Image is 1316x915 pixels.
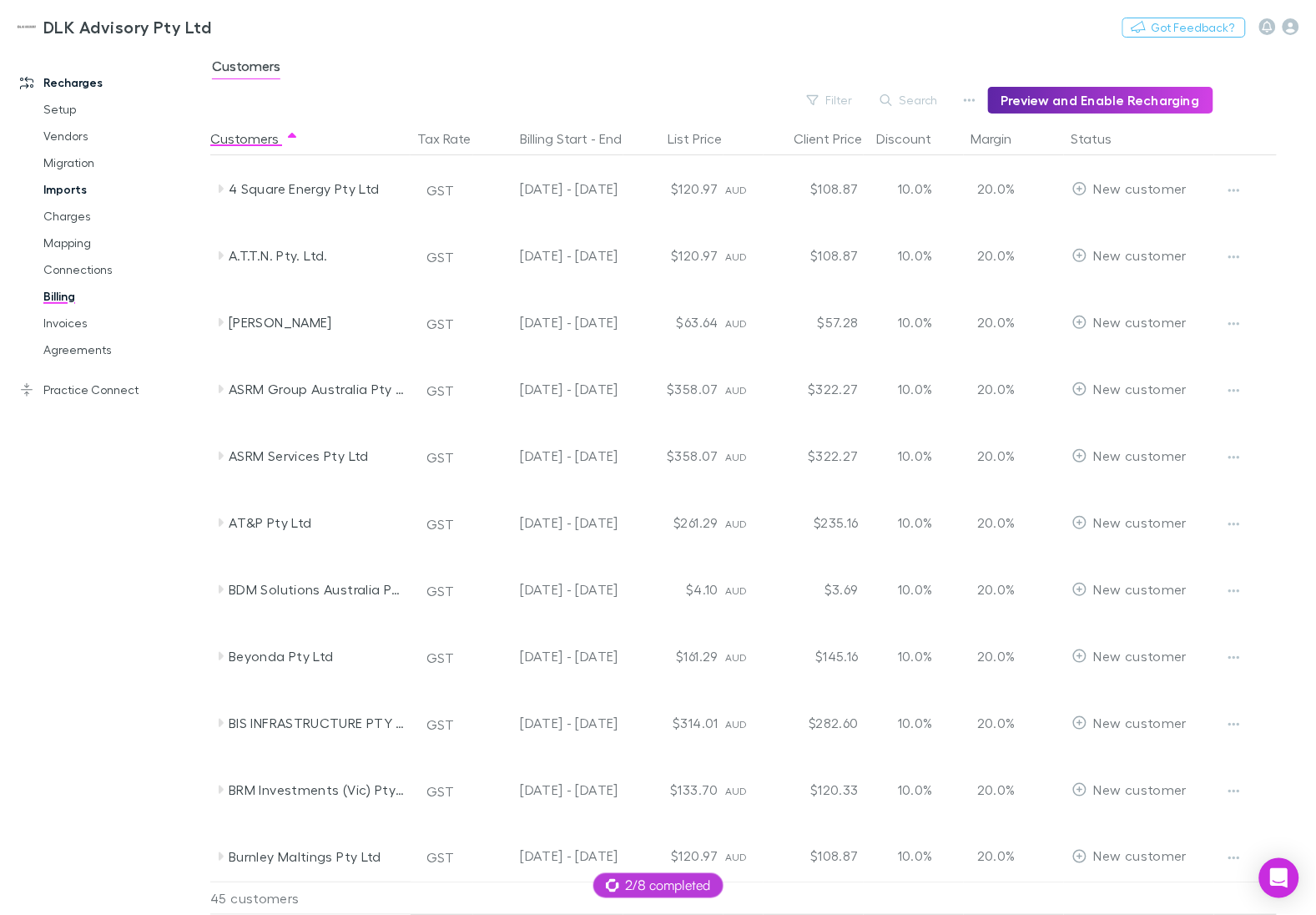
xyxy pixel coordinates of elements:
span: AUD [725,584,748,597]
div: 4 Square Energy Pty Ltd [229,155,406,222]
a: Connections [27,256,207,283]
button: GST [419,444,461,471]
span: New customer [1094,715,1187,730]
span: New customer [1094,581,1187,597]
div: $120.97 [625,222,725,289]
span: New customer [1094,381,1187,397]
button: GST [419,645,461,671]
div: ASRM Services Pty LtdGST[DATE] - [DATE]$358.07AUD$322.2710.0%20.0%EditNew customer [210,422,1285,489]
p: 20.0% [972,379,1016,399]
div: $358.07 [625,356,725,422]
div: $282.60 [765,690,865,756]
div: ASRM Services Pty Ltd [229,422,406,489]
div: Open Intercom Messenger [1259,858,1299,898]
button: Discount [876,122,951,155]
span: Customers [212,58,280,79]
div: $63.64 [625,289,725,356]
p: 20.0% [972,179,1016,199]
span: AUD [725,384,748,397]
p: 20.0% [972,245,1016,265]
div: A.T.T.N. Pty. Ltd. [229,222,406,289]
span: AUD [725,785,748,797]
div: AT&P Pty LtdGST[DATE] - [DATE]$261.29AUD$235.1610.0%20.0%EditNew customer [210,489,1285,556]
div: 45 customers [210,882,411,915]
div: 10.0% [865,422,966,489]
a: Setup [27,96,207,123]
button: GST [419,311,461,337]
div: 10.0% [865,155,966,222]
a: Charges [27,203,207,230]
div: BDM Solutions Australia Pty LtdGST[DATE] - [DATE]$4.10AUD$3.6910.0%20.0%EditNew customer [210,556,1285,623]
span: AUD [725,451,748,463]
div: $120.97 [625,155,725,222]
a: Billing [27,283,207,310]
div: 10.0% [865,222,966,289]
span: AUD [725,250,748,263]
button: Client Price [794,122,882,155]
div: 10.0% [865,289,966,356]
div: [DATE] - [DATE] [482,756,618,823]
button: GST [419,578,461,604]
div: 10.0% [865,623,966,690]
button: GST [419,177,461,204]
p: 20.0% [972,579,1016,599]
button: Got Feedback? [1122,18,1246,38]
button: Preview and Enable Recharging [988,87,1213,114]
a: Recharges [3,69,207,96]
div: $261.29 [625,489,725,556]
div: 10.0% [865,823,966,890]
div: BIS INFRASTRUCTURE PTY LTDGST[DATE] - [DATE]$314.01AUD$282.6010.0%20.0%EditNew customer [210,690,1285,756]
div: Margin [971,122,1031,155]
span: New customer [1094,514,1187,530]
button: Search [872,90,948,110]
div: [DATE] - [DATE] [482,155,618,222]
p: 20.0% [972,646,1016,666]
div: BIS INFRASTRUCTURE PTY LTD [229,690,406,756]
div: ASRM Group Australia Pty Ltd [229,356,406,422]
div: [PERSON_NAME]GST[DATE] - [DATE]$63.64AUD$57.2810.0%20.0%EditNew customer [210,289,1285,356]
button: Status [1071,122,1132,155]
div: $133.70 [625,756,725,823]
div: BDM Solutions Australia Pty Ltd [229,556,406,623]
div: $108.87 [765,222,865,289]
div: Beyonda Pty LtdGST[DATE] - [DATE]$161.29AUD$145.1610.0%20.0%EditNew customer [210,623,1285,690]
span: AUD [725,317,748,330]
div: Burnley Maltings Pty LtdGST[DATE] - [DATE]$120.97AUD$108.8710.0%20.0%EditNew customer [210,823,1285,890]
div: $120.33 [765,756,865,823]
div: [DATE] - [DATE] [482,489,618,556]
div: [DATE] - [DATE] [482,823,618,890]
div: 10.0% [865,690,966,756]
span: New customer [1094,648,1187,664]
span: New customer [1094,247,1187,263]
div: AT&P Pty Ltd [229,489,406,556]
div: [PERSON_NAME] [229,289,406,356]
div: ASRM Group Australia Pty LtdGST[DATE] - [DATE]$358.07AUD$322.2710.0%20.0%EditNew customer [210,356,1285,422]
div: Burnley Maltings Pty Ltd [229,823,406,890]
div: $161.29 [625,623,725,690]
a: Mapping [27,230,207,256]
span: AUD [725,651,748,664]
span: New customer [1094,848,1187,864]
a: Imports [27,176,207,203]
div: $4.10 [625,556,725,623]
span: New customer [1094,314,1187,330]
button: GST [419,711,461,738]
button: Filter [799,90,862,110]
div: $145.16 [765,623,865,690]
div: [DATE] - [DATE] [482,222,618,289]
div: $3.69 [765,556,865,623]
div: $57.28 [765,289,865,356]
div: [DATE] - [DATE] [482,623,618,690]
div: BRM Investments (Vic) Pty LtdGST[DATE] - [DATE]$133.70AUD$120.3310.0%20.0%EditNew customer [210,756,1285,823]
a: DLK Advisory Pty Ltd [7,7,221,47]
p: 20.0% [972,780,1016,800]
div: [DATE] - [DATE] [482,690,618,756]
button: GST [419,845,461,872]
div: Beyonda Pty Ltd [229,623,406,690]
a: Agreements [27,336,207,363]
div: 10.0% [865,756,966,823]
div: 10.0% [865,356,966,422]
button: Tax Rate [417,122,491,155]
span: AUD [725,852,748,864]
